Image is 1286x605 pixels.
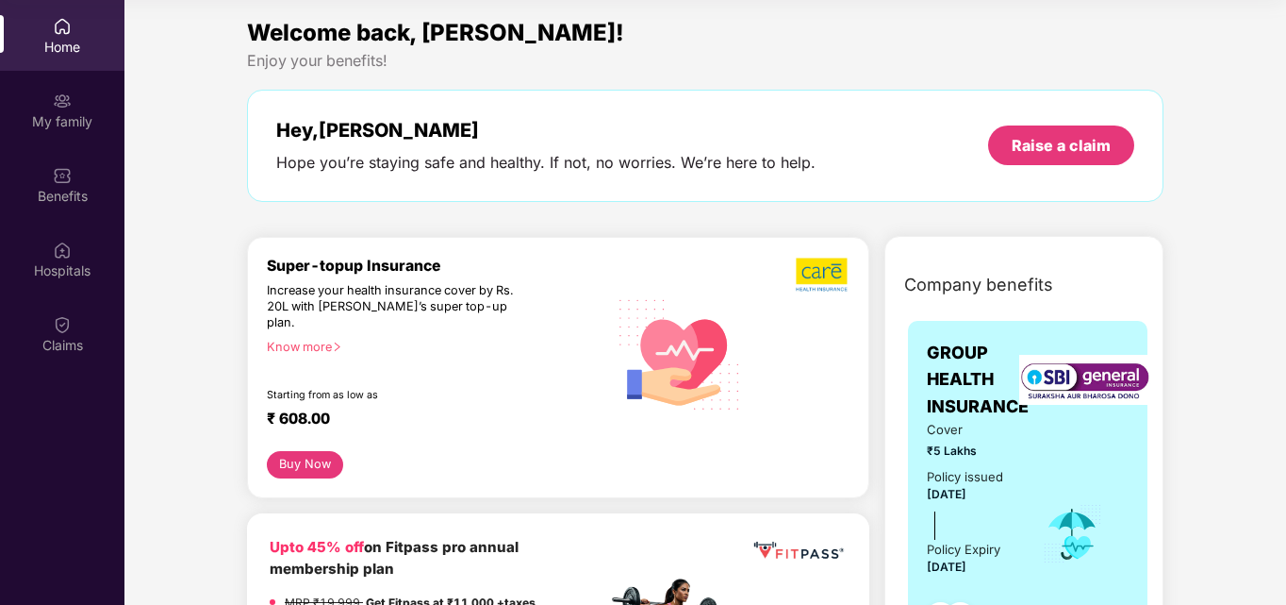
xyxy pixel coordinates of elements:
div: Raise a claim [1012,135,1111,156]
div: Policy Expiry [927,540,1000,560]
span: Cover [927,420,1015,440]
div: Know more [267,340,596,353]
img: insurerLogo [1019,355,1151,405]
span: [DATE] [927,560,966,574]
img: icon [1042,503,1103,565]
img: svg+xml;base64,PHN2ZyBpZD0iSG9tZSIgeG1sbnM9Imh0dHA6Ly93d3cudzMub3JnLzIwMDAvc3ZnIiB3aWR0aD0iMjAiIG... [53,17,72,36]
img: svg+xml;base64,PHN2ZyB3aWR0aD0iMjAiIGhlaWdodD0iMjAiIHZpZXdCb3g9IjAgMCAyMCAyMCIgZmlsbD0ibm9uZSIgeG... [53,92,72,110]
img: svg+xml;base64,PHN2ZyBpZD0iQmVuZWZpdHMiIHhtbG5zPSJodHRwOi8vd3d3LnczLm9yZy8yMDAwL3N2ZyIgd2lkdGg9Ij... [53,166,72,185]
span: [DATE] [927,487,966,501]
div: Hey, [PERSON_NAME] [276,119,816,142]
button: Buy Now [267,451,343,479]
div: Super-topup Insurance [267,257,607,275]
span: GROUP HEALTH INSURANCE [927,340,1029,420]
b: on Fitpass pro annual membership plan [270,538,519,579]
span: Company benefits [904,272,1053,298]
span: ₹5 Lakhs [927,442,1015,460]
div: Starting from as low as [267,389,527,402]
img: svg+xml;base64,PHN2ZyBpZD0iQ2xhaW0iIHhtbG5zPSJodHRwOi8vd3d3LnczLm9yZy8yMDAwL3N2ZyIgd2lkdGg9IjIwIi... [53,315,72,334]
img: svg+xml;base64,PHN2ZyB4bWxucz0iaHR0cDovL3d3dy53My5vcmcvMjAwMC9zdmciIHhtbG5zOnhsaW5rPSJodHRwOi8vd3... [607,279,753,428]
div: ₹ 608.00 [267,410,588,432]
b: Upto 45% off [270,538,364,556]
div: Hope you’re staying safe and healthy. If not, no worries. We’re here to help. [276,153,816,173]
span: right [332,342,342,352]
div: Policy issued [927,467,1003,487]
img: fppp.png [750,536,847,566]
div: Enjoy your benefits! [247,51,1163,71]
img: svg+xml;base64,PHN2ZyBpZD0iSG9zcGl0YWxzIiB4bWxucz0iaHR0cDovL3d3dy53My5vcmcvMjAwMC9zdmciIHdpZHRoPS... [53,241,72,260]
span: Welcome back, [PERSON_NAME]! [247,19,624,46]
div: Increase your health insurance cover by Rs. 20L with [PERSON_NAME]’s super top-up plan. [267,283,525,331]
img: b5dec4f62d2307b9de63beb79f102df3.png [796,257,849,293]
